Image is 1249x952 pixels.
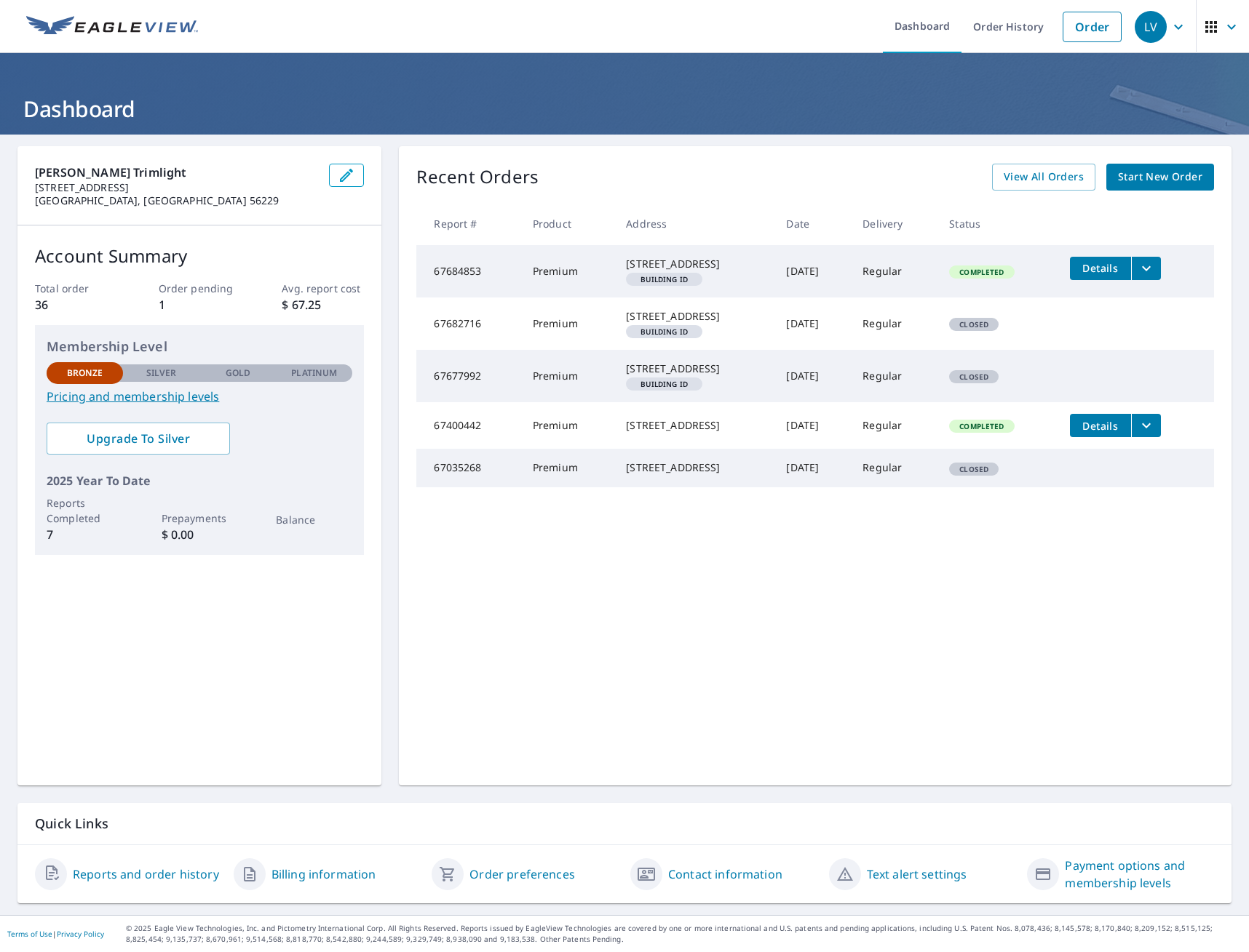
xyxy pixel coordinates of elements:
button: detailsBtn-67684853 [1070,257,1131,280]
td: Premium [521,449,614,487]
span: Closed [951,464,997,474]
p: [STREET_ADDRESS] [35,181,317,194]
a: Start New Order [1106,164,1214,191]
a: Terms of Use [7,929,52,939]
p: Prepayments [162,511,238,526]
p: Platinum [291,367,337,380]
span: Completed [951,267,1012,277]
p: $ 0.00 [162,526,238,543]
td: Regular [851,402,937,449]
span: Details [1079,419,1122,433]
td: [DATE] [774,350,851,402]
em: Building ID [641,328,688,335]
p: $ 67.25 [282,296,364,313]
a: Order [1063,12,1122,42]
p: Order pending [159,281,241,296]
td: Regular [851,449,937,487]
td: Regular [851,297,937,350]
a: Text alert settings [867,865,967,883]
button: detailsBtn-67400442 [1070,414,1131,437]
th: Status [937,202,1058,245]
td: Premium [521,245,614,297]
p: Reports Completed [47,495,123,526]
span: Upgrade To Silver [58,431,218,447]
a: Pricing and membership levels [47,388,352,405]
p: Total order [35,281,117,296]
p: Silver [146,367,177,380]
th: Report # [416,202,521,245]
span: Completed [951,421,1012,431]
td: 67684853 [416,245,521,297]
th: Delivery [851,202,937,245]
td: Premium [521,402,614,449]
span: View All Orders [1004,168,1084,186]
td: Regular [851,350,937,402]
th: Date [774,202,851,245]
a: Privacy Policy [57,929,104,939]
h1: Dashboard [17,94,1232,124]
p: 36 [35,296,117,313]
span: Closed [951,319,997,329]
span: Closed [951,372,997,382]
td: Premium [521,350,614,402]
span: Details [1079,261,1122,275]
p: Account Summary [35,243,364,269]
a: View All Orders [992,164,1095,191]
div: [STREET_ADDRESS] [626,361,763,376]
a: Reports and order history [73,865,219,883]
p: [PERSON_NAME] Trimlight [35,164,317,181]
a: Order preferences [469,865,575,883]
td: [DATE] [774,402,851,449]
p: Balance [276,512,352,527]
div: [STREET_ADDRESS] [626,309,763,324]
button: filesDropdownBtn-67400442 [1131,414,1161,437]
td: [DATE] [774,297,851,350]
td: Premium [521,297,614,350]
th: Product [521,202,614,245]
td: 67677992 [416,350,521,402]
a: Contact information [668,865,782,883]
a: Upgrade To Silver [47,423,230,455]
td: [DATE] [774,449,851,487]
img: EV Logo [26,16,198,38]
td: Regular [851,245,937,297]
span: Start New Order [1118,168,1202,186]
p: 2025 Year To Date [47,472,352,489]
p: 7 [47,526,123,543]
a: Billing information [271,865,376,883]
td: [DATE] [774,245,851,297]
p: Membership Level [47,337,352,356]
div: LV [1135,11,1167,43]
th: Address [614,202,774,245]
td: 67035268 [416,449,521,487]
td: 67682716 [416,297,521,350]
p: | [7,929,104,938]
a: Payment options and membership levels [1065,857,1214,892]
p: Avg. report cost [282,281,364,296]
p: Recent Orders [416,164,539,191]
p: Quick Links [35,815,1214,833]
div: [STREET_ADDRESS] [626,418,763,433]
div: [STREET_ADDRESS] [626,460,763,475]
p: 1 [159,296,241,313]
em: Building ID [641,380,688,388]
p: Gold [226,367,250,380]
p: [GEOGRAPHIC_DATA], [GEOGRAPHIC_DATA] 56229 [35,194,317,207]
p: © 2025 Eagle View Technologies, Inc. and Pictometry International Corp. All Rights Reserved. Repo... [126,923,1242,945]
p: Bronze [67,367,103,380]
div: [STREET_ADDRESS] [626,257,763,271]
em: Building ID [641,276,688,283]
td: 67400442 [416,402,521,449]
button: filesDropdownBtn-67684853 [1131,257,1161,280]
